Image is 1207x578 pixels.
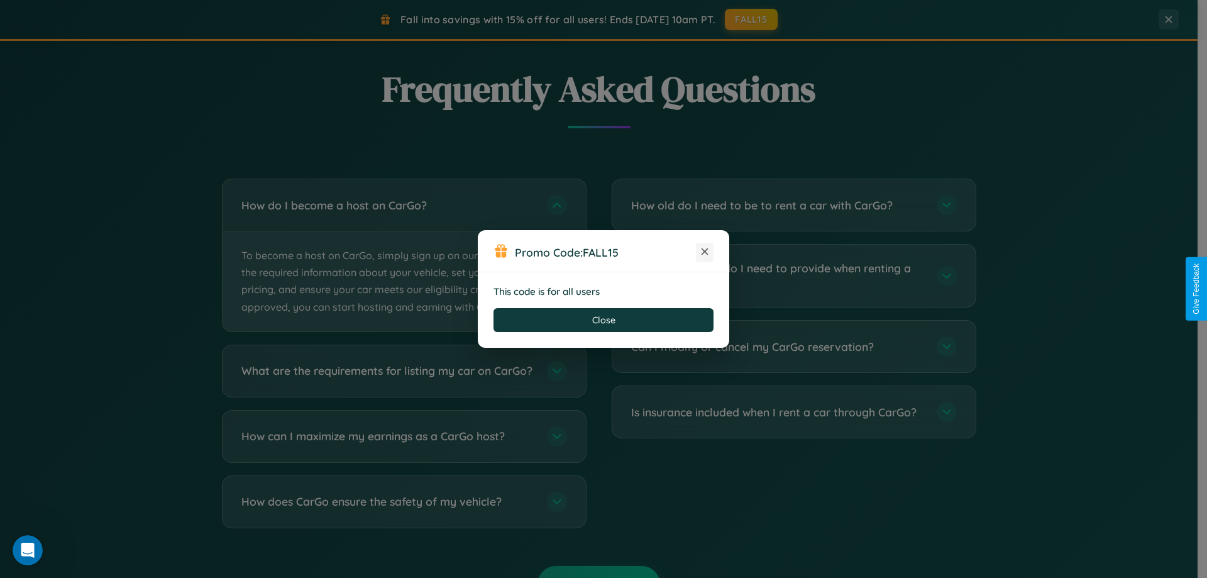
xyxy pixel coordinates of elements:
b: FALL15 [583,245,619,259]
iframe: Intercom live chat [13,535,43,565]
h3: Promo Code: [515,245,696,259]
div: Give Feedback [1192,264,1201,314]
strong: This code is for all users [493,286,600,297]
button: Close [493,308,714,332]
